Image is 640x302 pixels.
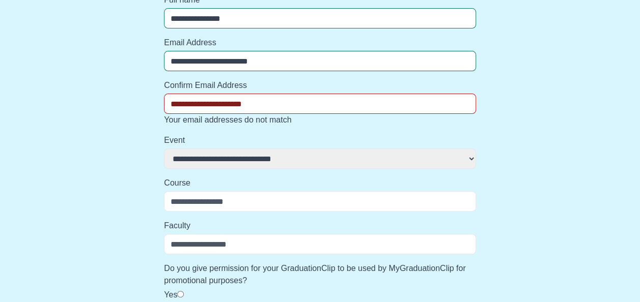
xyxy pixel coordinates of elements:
label: Event [164,134,476,146]
label: Course [164,177,476,189]
label: Faculty [164,220,476,232]
span: Your email addresses do not match [164,115,291,124]
label: Yes [164,290,177,299]
label: Confirm Email Address [164,79,476,92]
label: Do you give permission for your GraduationClip to be used by MyGraduationClip for promotional pur... [164,262,476,287]
label: Email Address [164,37,476,49]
